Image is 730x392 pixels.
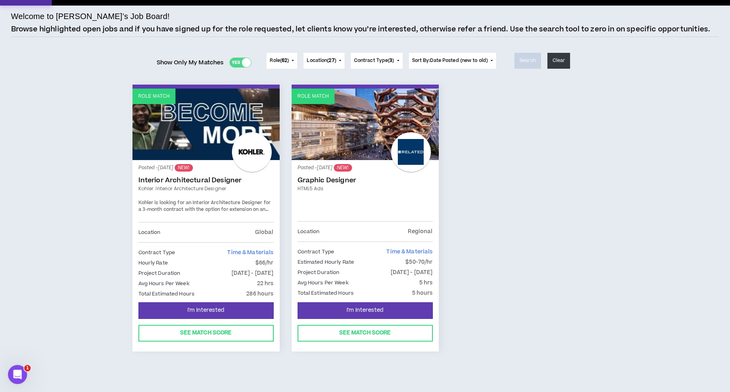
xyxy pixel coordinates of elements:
[138,93,170,100] p: Role Match
[267,53,297,69] button: Role(62)
[386,248,432,256] span: Time & Materials
[187,307,224,314] span: I'm Interested
[298,325,433,342] button: See Match Score
[232,269,274,278] p: [DATE] - [DATE]
[298,185,433,192] a: HTML5 Ads
[405,258,432,266] p: $50-70/hr
[175,164,193,172] sup: NEW!
[298,227,320,236] p: Location
[270,57,289,64] span: Role ( )
[298,247,335,256] p: Contract Type
[389,57,392,64] span: 3
[298,302,433,319] button: I'm Interested
[547,53,570,69] button: Clear
[292,89,439,160] a: Role Match
[354,57,394,64] span: Contract Type ( )
[412,57,488,64] span: Sort By: Date Posted (new to old)
[138,269,181,278] p: Project Duration
[227,249,273,257] span: Time & Materials
[138,290,195,298] p: Total Estimated Hours
[307,57,336,64] span: Location ( )
[138,325,274,342] button: See Match Score
[408,227,432,236] p: Regional
[298,278,348,287] p: Avg Hours Per Week
[298,164,433,172] p: Posted - [DATE]
[257,279,274,288] p: 22 hrs
[351,53,403,69] button: Contract Type(3)
[298,93,329,100] p: Role Match
[298,258,354,266] p: Estimated Hourly Rate
[329,57,334,64] span: 27
[132,89,280,160] a: Role Match
[138,248,175,257] p: Contract Type
[514,53,541,69] button: Search
[409,53,496,69] button: Sort By:Date Posted (new to old)
[255,259,274,267] p: $66/hr
[138,228,161,237] p: Location
[8,365,27,384] iframe: Intercom live chat
[304,53,344,69] button: Location(27)
[282,57,287,64] span: 62
[298,289,354,297] p: Total Estimated Hours
[138,279,189,288] p: Avg Hours Per Week
[298,268,340,277] p: Project Duration
[11,24,711,35] p: Browse highlighted open jobs and if you have signed up for the role requested, let clients know y...
[138,199,271,220] span: Kohler is looking for an Interior Architecture Designer for a 3-month contract with the option fo...
[138,302,274,319] button: I'm Interested
[24,365,31,371] span: 1
[412,289,433,297] p: 5 hours
[11,10,170,22] h4: Welcome to [PERSON_NAME]’s Job Board!
[138,164,274,172] p: Posted - [DATE]
[157,57,224,69] span: Show Only My Matches
[334,164,352,172] sup: NEW!
[246,290,273,298] p: 286 hours
[255,228,274,237] p: Global
[419,278,433,287] p: 5 hrs
[138,176,274,184] a: Interior Architectural Designer
[347,307,383,314] span: I'm Interested
[138,185,274,192] a: Kohler: Interior Architecture Designer
[138,259,168,267] p: Hourly Rate
[391,268,433,277] p: [DATE] - [DATE]
[298,176,433,184] a: Graphic Designer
